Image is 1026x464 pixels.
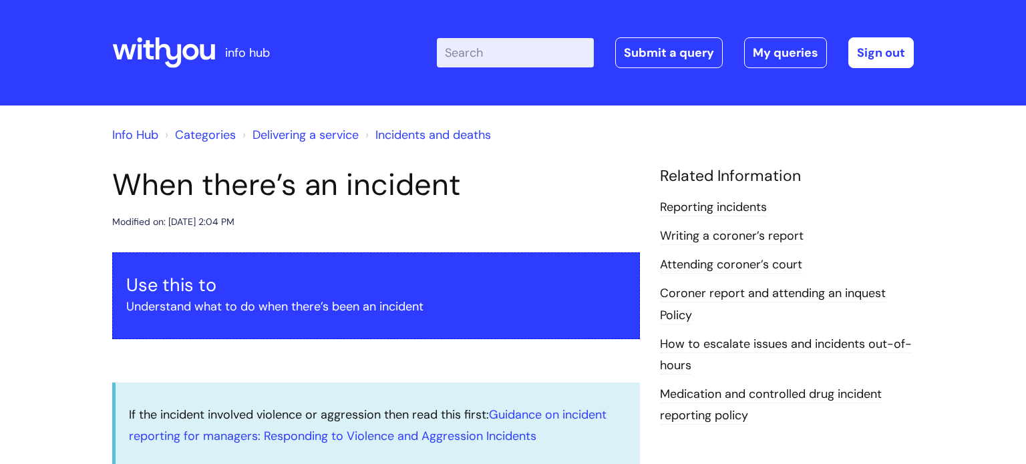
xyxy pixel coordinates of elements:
a: Attending coroner’s court [660,256,802,274]
a: Submit a query [615,37,723,68]
p: If the incident involved violence or aggression then read this first: [129,404,627,447]
a: My queries [744,37,827,68]
a: Writing a coroner’s report [660,228,804,245]
a: Medication and controlled drug incident reporting policy [660,386,882,425]
input: Search [437,38,594,67]
div: | - [437,37,914,68]
a: Coroner report and attending an inquest Policy [660,285,886,324]
a: Info Hub [112,127,158,143]
p: info hub [225,42,270,63]
a: Delivering a service [252,127,359,143]
li: Incidents and deaths [362,124,491,146]
h4: Related Information [660,167,914,186]
a: Reporting incidents [660,199,767,216]
div: Modified on: [DATE] 2:04 PM [112,214,234,230]
a: Categories [175,127,236,143]
p: Understand what to do when there’s been an incident [126,296,626,317]
li: Solution home [162,124,236,146]
h1: When there’s an incident [112,167,640,203]
a: How to escalate issues and incidents out-of-hours [660,336,912,375]
a: Sign out [848,37,914,68]
li: Delivering a service [239,124,359,146]
h3: Use this to [126,274,626,296]
a: Incidents and deaths [375,127,491,143]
